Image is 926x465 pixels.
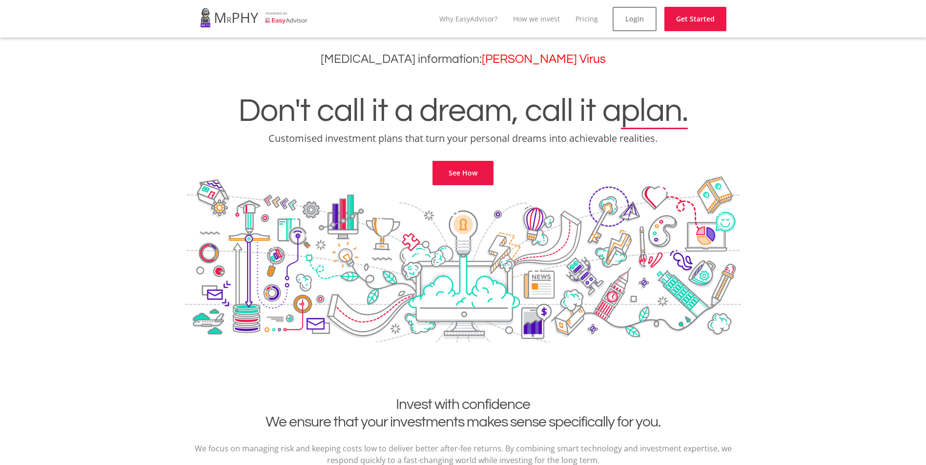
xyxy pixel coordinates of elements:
h2: Invest with confidence We ensure that your investments makes sense specifically for you. [192,396,734,431]
p: Customised investment plans that turn your personal dreams into achievable realities. [7,132,919,145]
a: [PERSON_NAME] Virus [482,53,606,65]
a: Pricing [576,14,598,23]
a: Why EasyAdvisor? [439,14,497,23]
h3: [MEDICAL_DATA] information: [7,52,919,66]
a: How we invest [513,14,560,23]
span: plan. [621,95,688,128]
a: Get Started [664,7,726,31]
h1: Don't call it a dream, call it a [7,95,919,128]
a: See How [432,161,494,185]
a: Login [613,7,657,31]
